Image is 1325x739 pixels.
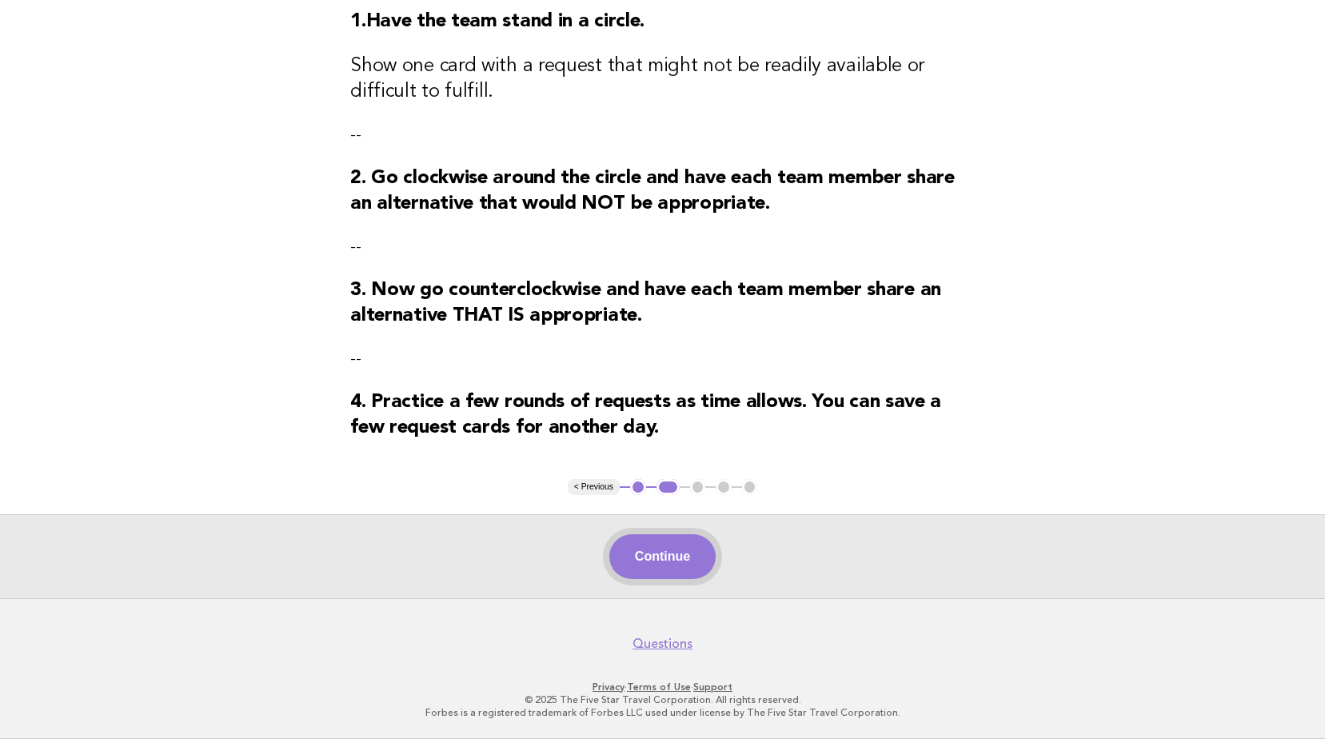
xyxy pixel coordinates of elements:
[568,479,620,495] button: < Previous
[627,681,691,693] a: Terms of Use
[350,124,975,146] p: --
[350,12,645,31] strong: 1.Have the team stand in a circle.
[350,393,941,437] strong: 4. Practice a few rounds of requests as time allows. You can save a few request cards for another...
[633,636,692,652] a: Questions
[350,236,975,258] p: --
[350,54,975,105] h3: Show one card with a request that might not be readily available or difficult to fulfill.
[350,169,955,214] strong: 2. Go clockwise around the circle and have each team member share an alternative that would NOT b...
[609,534,716,579] button: Continue
[630,479,646,495] button: 1
[593,681,625,693] a: Privacy
[693,681,732,693] a: Support
[174,693,1152,706] p: © 2025 The Five Star Travel Corporation. All rights reserved.
[350,281,941,326] strong: 3. Now go counterclockwise and have each team member share an alternative THAT IS appropriate.
[174,681,1152,693] p: · ·
[350,348,975,370] p: --
[174,706,1152,719] p: Forbes is a registered trademark of Forbes LLC used under license by The Five Star Travel Corpora...
[657,479,680,495] button: 2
